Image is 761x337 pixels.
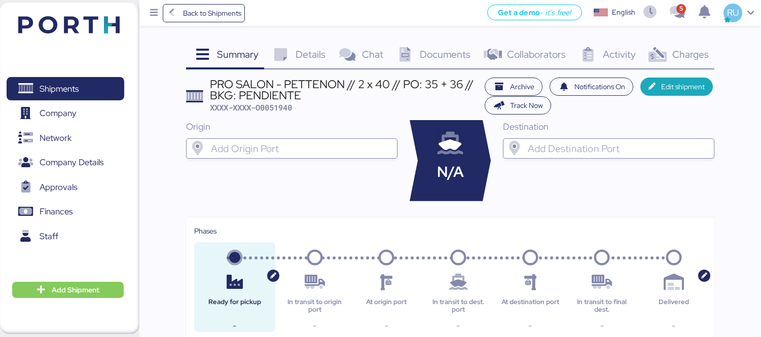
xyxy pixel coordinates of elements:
a: Finances [7,200,124,223]
div: At destination port [498,298,563,313]
input: Add Origin Port [209,142,393,155]
span: XXXX-XXXX-O0051940 [210,102,292,113]
span: Edit shipment [661,81,705,93]
div: - [354,320,419,332]
span: Company [40,106,77,121]
div: At origin port [354,298,419,313]
div: - [498,320,563,332]
button: Menu [146,5,163,22]
span: Documents [420,48,470,61]
div: Ready for pickup [202,298,267,313]
span: Notifications On [574,81,625,93]
div: Destination [503,120,714,133]
div: - [641,320,706,332]
span: Approvals [40,180,77,195]
div: In transit to dest. port [426,298,491,313]
span: Charges [672,48,709,61]
a: Staff [7,224,124,248]
span: RU [727,6,739,19]
button: Add Shipment [12,282,124,298]
span: Activity [603,48,636,61]
a: Company [7,102,124,125]
span: Details [296,48,325,61]
div: Delivered [641,298,706,313]
div: Phases [194,226,706,237]
div: PRO SALON - PETTENON // 2 x 40 // PO: 35 + 36 // BKG: PENDIENTE [210,79,480,101]
input: Add Destination Port [526,142,710,155]
span: N/A [437,161,464,183]
div: - [282,320,347,332]
span: Add Shipment [52,284,99,296]
div: - [569,320,634,332]
span: Network [40,131,71,145]
span: Finances [40,204,73,219]
span: Archive [510,81,534,93]
span: Summary [217,48,259,61]
button: Track Now [485,96,551,115]
div: In transit to final dest. [569,298,634,313]
button: Notifications On [550,78,634,96]
div: - [202,320,267,332]
a: Back to Shipments [163,4,245,22]
span: Staff [40,229,58,244]
a: Approvals [7,175,124,199]
span: Track Now [510,99,543,111]
span: Company Details [40,155,103,170]
span: Shipments [40,82,79,96]
a: Shipments [7,77,124,100]
span: Chat [362,48,383,61]
div: English [612,7,635,18]
div: Origin [186,120,397,133]
button: Archive [485,78,542,96]
div: - [426,320,491,332]
span: Back to Shipments [183,7,241,19]
button: Edit shipment [640,78,713,96]
div: In transit to origin port [282,298,347,313]
span: Collaborators [507,48,566,61]
a: Company Details [7,151,124,174]
a: Network [7,126,124,149]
